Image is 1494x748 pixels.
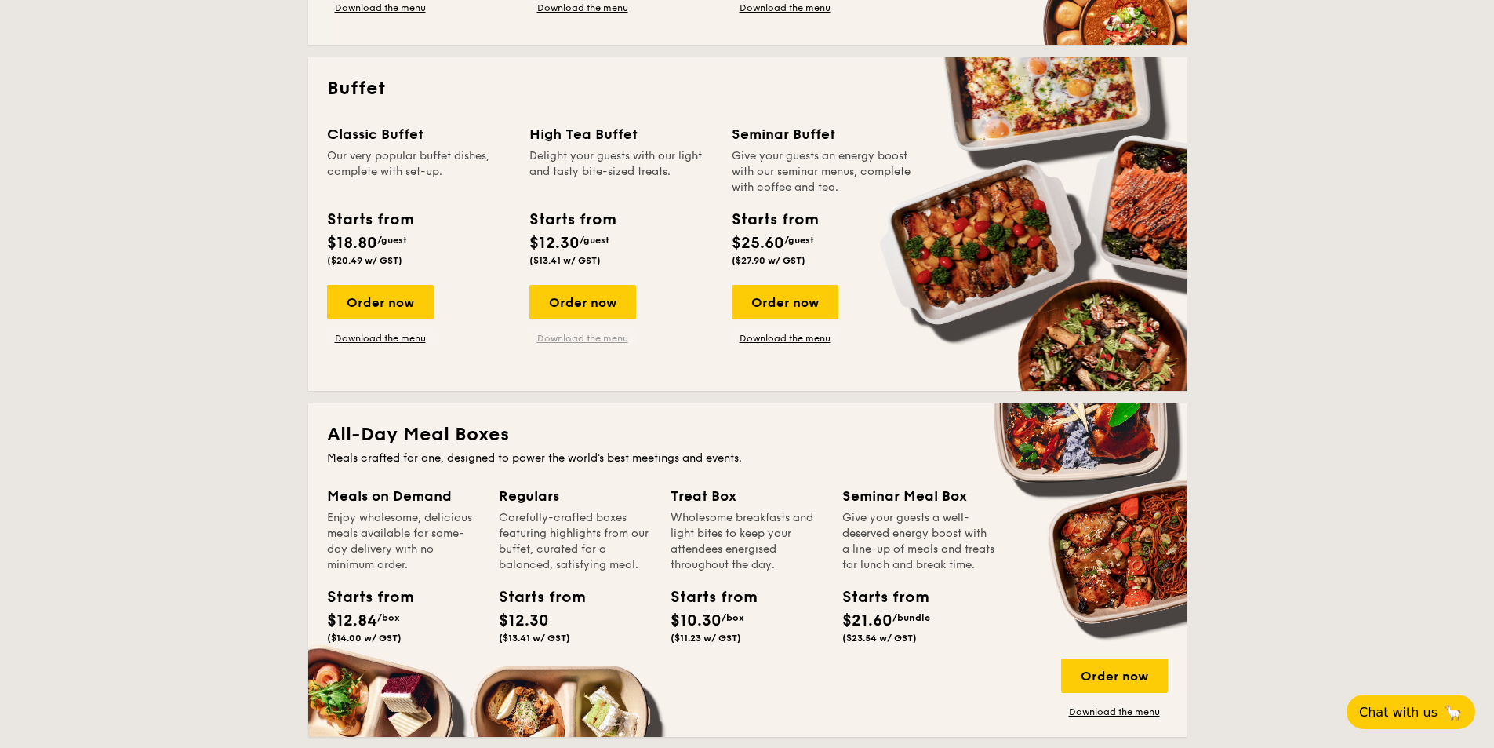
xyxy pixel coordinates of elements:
span: 🦙 [1444,703,1463,721]
span: /guest [377,235,407,246]
span: $12.30 [529,234,580,253]
div: Order now [327,285,434,319]
a: Download the menu [1061,706,1168,718]
a: Download the menu [529,332,636,345]
div: Starts from [529,208,615,232]
div: Regulars [499,485,652,507]
div: Order now [1061,659,1168,693]
span: ($27.90 w/ GST) [732,255,805,266]
span: ($11.23 w/ GST) [671,633,741,644]
div: Meals on Demand [327,485,480,507]
div: Classic Buffet [327,123,511,145]
a: Download the menu [529,2,636,14]
span: /guest [580,235,609,246]
div: Starts from [327,208,413,232]
span: ($20.49 w/ GST) [327,255,402,266]
a: Download the menu [327,2,434,14]
div: Treat Box [671,485,823,507]
span: $10.30 [671,611,722,630]
div: Order now [732,285,838,319]
div: Order now [529,285,636,319]
div: Delight your guests with our light and tasty bite-sized treats. [529,148,713,195]
span: /bundle [892,612,930,623]
span: ($13.41 w/ GST) [499,633,570,644]
h2: Buffet [327,76,1168,101]
div: Our very popular buffet dishes, complete with set-up. [327,148,511,195]
span: $12.84 [327,611,377,630]
span: Chat with us [1359,705,1438,720]
div: Starts from [327,586,398,609]
span: ($23.54 w/ GST) [842,633,917,644]
a: Download the menu [732,332,838,345]
a: Download the menu [732,2,838,14]
div: Starts from [499,586,569,609]
span: /box [722,612,744,623]
div: High Tea Buffet [529,123,713,145]
button: Chat with us🦙 [1347,695,1475,729]
span: /box [377,612,400,623]
span: ($14.00 w/ GST) [327,633,402,644]
div: Starts from [842,586,913,609]
span: $18.80 [327,234,377,253]
span: ($13.41 w/ GST) [529,255,601,266]
div: Carefully-crafted boxes featuring highlights from our buffet, curated for a balanced, satisfying ... [499,510,652,573]
div: Give your guests an energy boost with our seminar menus, complete with coffee and tea. [732,148,915,195]
div: Starts from [732,208,817,232]
span: $12.30 [499,611,549,630]
span: /guest [784,235,814,246]
div: Wholesome breakfasts and light bites to keep your attendees energised throughout the day. [671,510,823,573]
div: Starts from [671,586,741,609]
div: Seminar Meal Box [842,485,995,507]
div: Meals crafted for one, designed to power the world's best meetings and events. [327,451,1168,466]
div: Give your guests a well-deserved energy boost with a line-up of meals and treats for lunch and br... [842,510,995,573]
span: $21.60 [842,611,892,630]
div: Seminar Buffet [732,123,915,145]
h2: All-Day Meal Boxes [327,422,1168,447]
a: Download the menu [327,332,434,345]
span: $25.60 [732,234,784,253]
div: Enjoy wholesome, delicious meals available for same-day delivery with no minimum order. [327,510,480,573]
